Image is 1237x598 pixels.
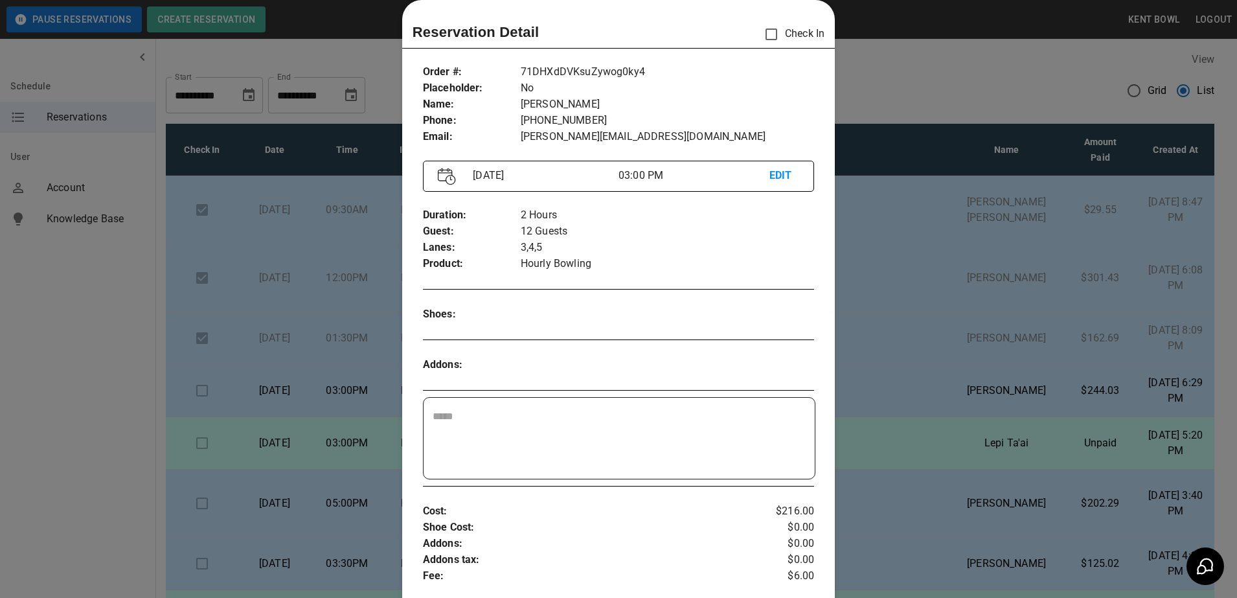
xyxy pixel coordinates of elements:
p: [DATE] [468,168,618,183]
p: Placeholder : [423,80,521,97]
p: 71DHXdDVKsuZywog0ky4 [521,64,814,80]
p: Duration : [423,207,521,224]
p: Cost : [423,503,749,520]
p: Addons tax : [423,552,749,568]
p: No [521,80,814,97]
p: Hourly Bowling [521,256,814,272]
p: 2 Hours [521,207,814,224]
p: Order # : [423,64,521,80]
p: Guest : [423,224,521,240]
p: 03:00 PM [618,168,769,183]
p: Product : [423,256,521,272]
p: $6.00 [749,568,815,584]
img: Vector [438,168,456,185]
p: $0.00 [749,520,815,536]
p: [PERSON_NAME][EMAIL_ADDRESS][DOMAIN_NAME] [521,129,814,145]
p: Check In [758,21,824,48]
p: Shoe Cost : [423,520,749,536]
p: Phone : [423,113,521,129]
p: Fee : [423,568,749,584]
p: Addons : [423,357,521,373]
p: $0.00 [749,536,815,552]
p: Email : [423,129,521,145]
p: [PERSON_NAME] [521,97,814,113]
p: [PHONE_NUMBER] [521,113,814,129]
p: Name : [423,97,521,113]
p: Lanes : [423,240,521,256]
p: $216.00 [749,503,815,520]
p: 12 Guests [521,224,814,240]
p: Addons : [423,536,749,552]
p: 3,4,5 [521,240,814,256]
p: Reservation Detail [413,21,539,43]
p: EDIT [769,168,800,184]
p: $0.00 [749,552,815,568]
p: Shoes : [423,306,521,323]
